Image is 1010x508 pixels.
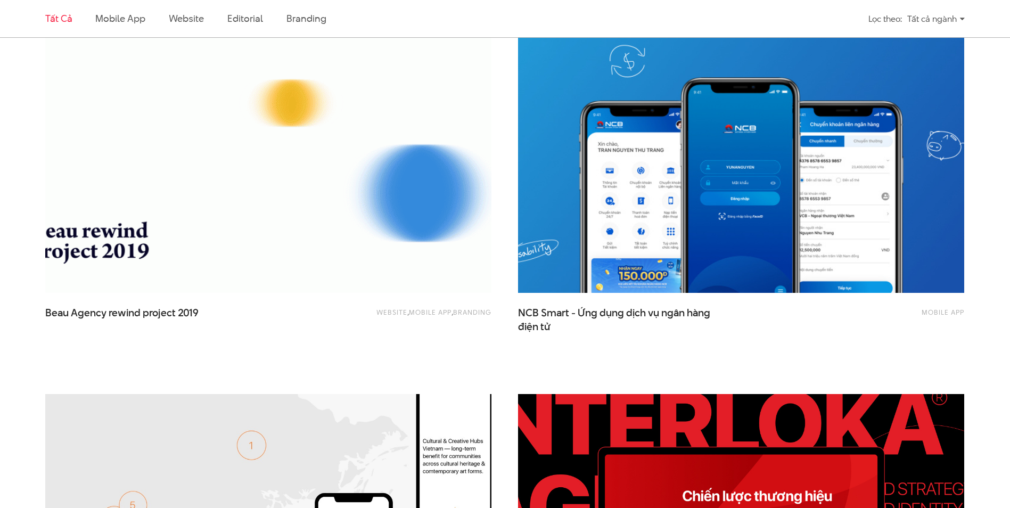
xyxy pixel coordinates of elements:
div: , , [313,306,491,327]
a: NCB Smart - Ứng dụng dịch vụ ngân hàngđiện tử [518,306,731,333]
a: Tất cả [45,12,72,25]
span: NCB Smart - Ứng dụng dịch vụ ngân hàng [518,306,731,333]
a: Website [376,307,407,317]
span: 2019 [178,306,199,320]
span: Beau [45,306,69,320]
a: Mobile app [922,307,964,317]
a: Beau Agency rewind project 2019 [45,306,258,333]
div: Tất cả ngành [907,10,965,28]
span: điện tử [518,320,551,334]
a: Mobile app [95,12,145,25]
span: Agency [71,306,106,320]
a: Branding [286,12,326,25]
a: Mobile app [409,307,451,317]
a: Branding [453,307,491,317]
span: project [143,306,176,320]
a: Editorial [227,12,263,25]
span: rewind [109,306,141,320]
a: Website [169,12,204,25]
div: Lọc theo: [868,10,902,28]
